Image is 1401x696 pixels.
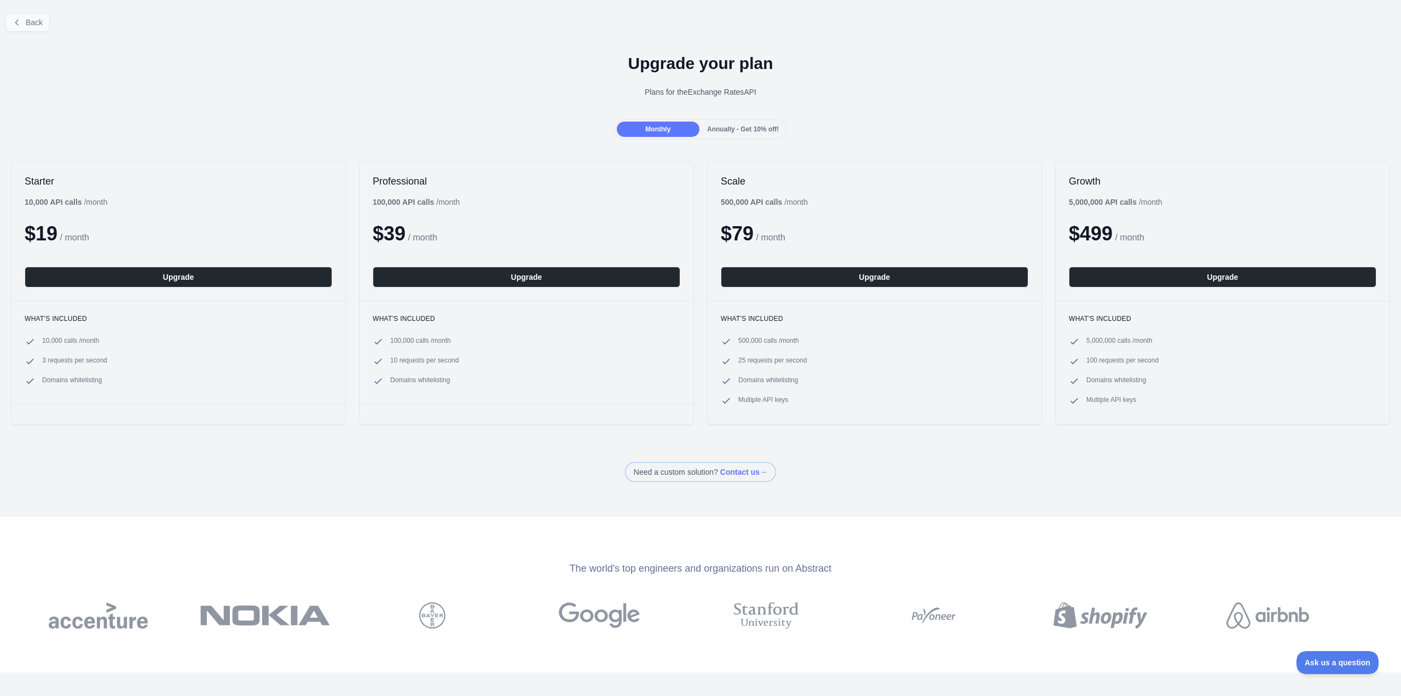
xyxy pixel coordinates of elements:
span: $ 79 [721,222,754,245]
h2: Professional [373,175,680,188]
h2: Scale [721,175,1028,188]
b: 500,000 API calls [721,198,782,206]
iframe: Toggle Customer Support [1296,651,1379,674]
div: / month [721,197,808,208]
